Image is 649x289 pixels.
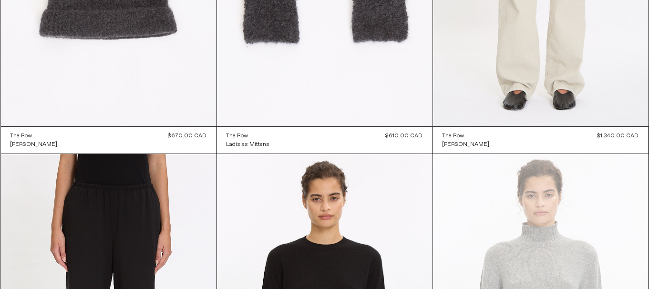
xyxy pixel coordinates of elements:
[227,140,270,149] a: Ladislas Mittens
[597,132,639,140] div: $1,340.00 CAD
[443,132,464,140] div: The Row
[227,141,270,149] div: Ladislas Mittens
[10,132,58,140] a: The Row
[168,132,207,140] div: $670.00 CAD
[443,141,490,149] div: [PERSON_NAME]
[10,141,58,149] div: [PERSON_NAME]
[227,132,248,140] div: The Row
[10,140,58,149] a: [PERSON_NAME]
[10,132,32,140] div: The Row
[443,140,490,149] a: [PERSON_NAME]
[443,132,490,140] a: The Row
[227,132,270,140] a: The Row
[386,132,423,140] div: $610.00 CAD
